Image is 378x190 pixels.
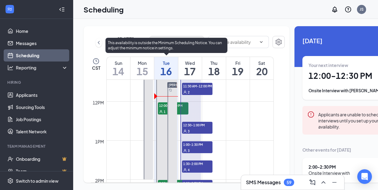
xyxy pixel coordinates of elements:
[226,60,250,66] div: Fri
[7,178,13,184] svg: Settings
[16,178,59,184] div: Switch to admin view
[94,138,105,145] div: 1pm
[331,179,338,186] svg: Minimize
[330,178,339,187] button: Minimize
[183,90,187,94] svg: User
[287,180,291,185] div: 59
[188,129,190,133] span: 3
[273,36,285,49] a: Settings
[149,36,204,48] button: All calendarsChevronDown
[202,66,226,76] h1: 18
[130,66,154,76] h1: 15
[154,66,178,76] h1: 16
[213,39,256,45] input: Manage availability
[16,49,68,62] a: Scheduling
[105,38,227,53] div: This availability is outside the Minimum Scheduling Notice. You can adjust the minimum notice in ...
[188,168,190,172] span: 4
[182,180,212,186] span: 2:00-2:30 PM
[331,6,338,13] svg: Notifications
[259,40,264,44] svg: ChevronDown
[84,4,124,15] h1: Scheduling
[107,60,130,66] div: Sun
[159,110,163,114] svg: User
[182,122,212,128] span: 12:30-1:00 PM
[158,102,188,108] span: 12:00-12:30 PM
[178,57,202,79] a: September 17, 2025
[16,113,68,125] a: Job Postings
[130,57,154,79] a: September 15, 2025
[250,57,273,79] a: September 20, 2025
[130,60,154,66] div: Mon
[169,83,194,87] span: [PERSON_NAME]
[344,6,352,13] svg: QuestionInfo
[169,89,172,92] svg: Sync
[154,57,178,79] a: September 16, 2025
[178,66,202,76] h1: 17
[7,6,13,12] svg: WorkstreamLogo
[16,65,68,71] div: Reporting
[182,141,212,147] span: 1:00-1:30 PM
[16,101,68,113] a: Sourcing Tools
[92,65,100,71] span: CST
[250,66,273,76] h1: 20
[158,180,188,186] span: 2:00-2:30 PM
[226,66,250,76] h1: 19
[59,6,65,12] svg: Collapse
[16,125,68,138] a: Talent Network
[95,38,102,47] button: ChevronLeft
[183,168,187,172] svg: User
[107,66,130,76] h1: 14
[246,179,281,186] h3: SMS Messages
[182,83,212,89] span: 11:30 AM-12:00 PM
[16,153,68,165] a: OnboardingCrown
[202,57,226,79] a: September 18, 2025
[250,60,273,66] div: Sat
[188,90,190,94] span: 2
[7,80,67,85] div: Hiring
[16,25,68,37] a: Home
[360,7,364,12] div: JS
[92,58,100,65] svg: Clock
[16,165,68,177] a: TeamCrown
[178,60,202,66] div: Wed
[320,179,327,186] svg: ChevronUp
[307,111,315,118] svg: Error
[308,178,317,187] button: ComposeMessage
[117,36,142,49] h3: [DATE] - [DATE]
[16,89,68,101] a: Applicants
[273,36,285,48] button: Settings
[96,39,102,46] svg: ChevronLeft
[16,37,68,49] a: Messages
[107,57,130,79] a: September 14, 2025
[7,144,67,149] div: Team Management
[164,110,166,114] span: 1
[309,179,316,186] svg: ComposeMessage
[357,169,372,184] div: Open Intercom Messenger
[94,177,105,184] div: 2pm
[91,99,105,106] div: 12pm
[183,149,187,153] svg: User
[154,60,178,66] div: Tue
[202,60,226,66] div: Thu
[183,129,187,133] svg: User
[182,160,212,167] span: 1:30-2:00 PM
[7,65,13,71] svg: Analysis
[275,38,282,46] svg: Settings
[188,149,190,153] span: 3
[319,178,328,187] button: ChevronUp
[226,57,250,79] a: September 19, 2025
